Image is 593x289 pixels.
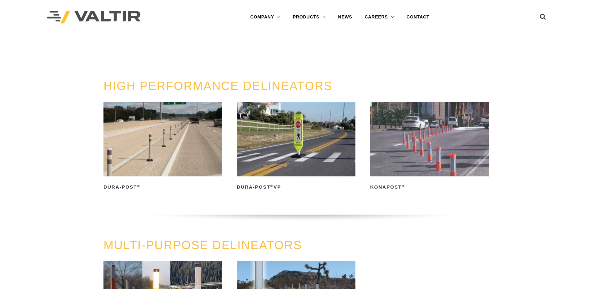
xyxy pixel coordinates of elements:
[103,79,332,93] a: HIGH PERFORMANCE DELINEATORS
[332,11,359,23] a: NEWS
[47,11,141,24] img: Valtir
[287,11,332,23] a: PRODUCTS
[400,11,436,23] a: CONTACT
[359,11,400,23] a: CAREERS
[237,182,356,192] h2: Dura-Post VP
[103,182,222,192] h2: Dura-Post
[370,182,489,192] h2: KonaPost
[137,184,140,188] sup: ®
[244,11,287,23] a: COMPANY
[103,102,222,192] a: Dura-Post®
[370,102,489,192] a: KonaPost®
[237,102,356,192] a: Dura-Post®VP
[103,239,302,252] a: MULTI-PURPOSE DELINEATORS
[402,184,405,188] sup: ®
[270,184,274,188] sup: ®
